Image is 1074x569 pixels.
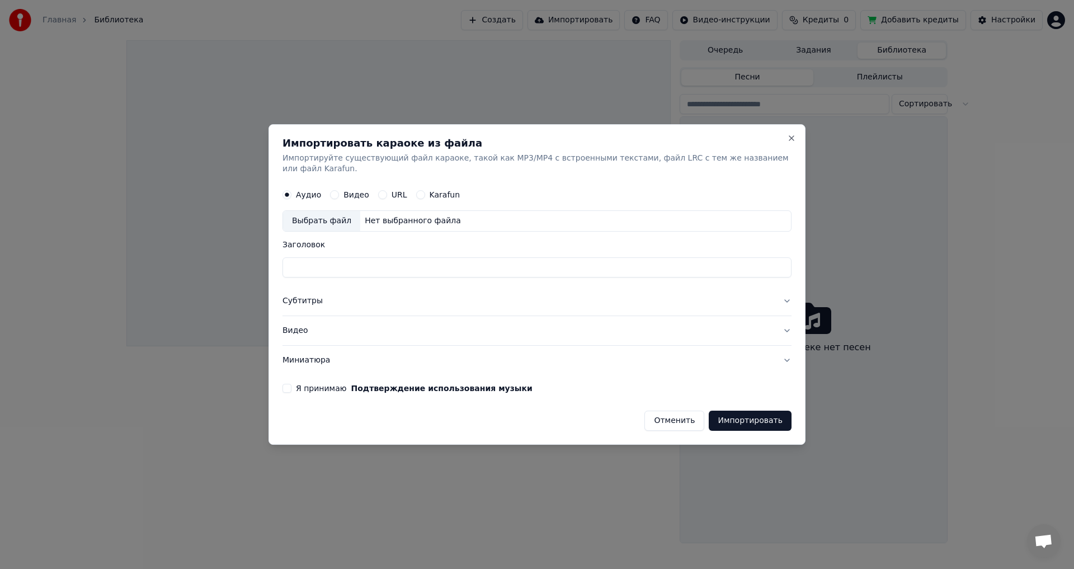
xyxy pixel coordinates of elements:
[296,384,533,392] label: Я принимаю
[282,153,792,175] p: Импортируйте существующий файл караоке, такой как MP3/MP4 с встроенными текстами, файл LRC с тем ...
[392,191,407,199] label: URL
[360,216,465,227] div: Нет выбранного файла
[282,287,792,316] button: Субтитры
[644,411,704,431] button: Отменить
[296,191,321,199] label: Аудио
[282,346,792,375] button: Миниатюра
[283,211,360,232] div: Выбрать файл
[430,191,460,199] label: Karafun
[351,384,533,392] button: Я принимаю
[282,138,792,148] h2: Импортировать караоке из файла
[282,241,792,249] label: Заголовок
[343,191,369,199] label: Видео
[282,316,792,345] button: Видео
[709,411,792,431] button: Импортировать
